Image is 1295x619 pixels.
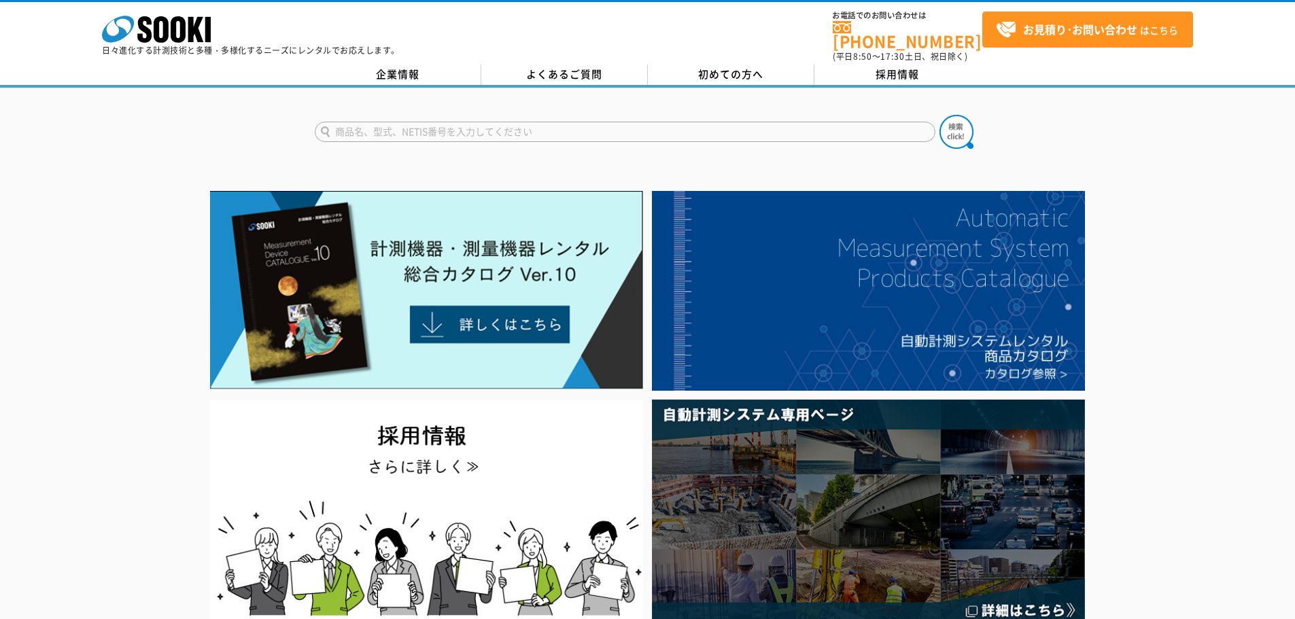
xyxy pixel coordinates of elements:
[853,50,872,63] span: 8:50
[315,65,481,85] a: 企業情報
[1023,21,1137,37] strong: お見積り･お問い合わせ
[698,67,763,82] span: 初めての方へ
[210,191,643,389] img: Catalog Ver10
[996,20,1178,40] span: はこちら
[982,12,1193,48] a: お見積り･お問い合わせはこちら
[648,65,814,85] a: 初めての方へ
[102,46,400,54] p: 日々進化する計測技術と多種・多様化するニーズにレンタルでお応えします。
[833,21,982,49] a: [PHONE_NUMBER]
[833,50,967,63] span: (平日 ～ 土日、祝日除く)
[833,12,982,20] span: お電話でのお問い合わせは
[315,122,935,142] input: 商品名、型式、NETIS番号を入力してください
[939,115,973,149] img: btn_search.png
[880,50,905,63] span: 17:30
[481,65,648,85] a: よくあるご質問
[652,191,1085,391] img: 自動計測システムカタログ
[814,65,981,85] a: 採用情報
